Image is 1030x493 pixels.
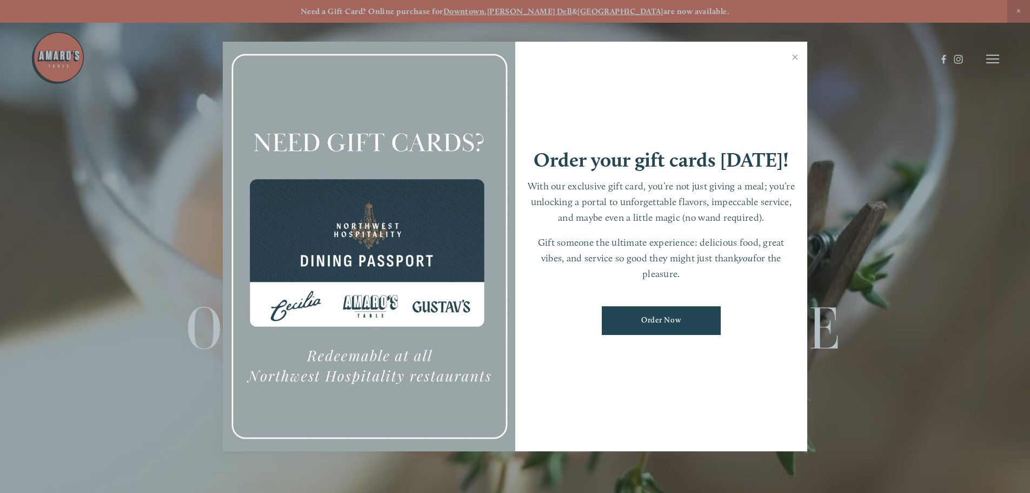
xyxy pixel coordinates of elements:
a: Order Now [602,306,721,335]
em: you [739,252,753,264]
p: With our exclusive gift card, you’re not just giving a meal; you’re unlocking a portal to unforge... [526,179,797,225]
p: Gift someone the ultimate experience: delicious food, great vibes, and service so good they might... [526,235,797,281]
h1: Order your gift cards [DATE]! [534,150,789,170]
a: Close [785,43,806,74]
